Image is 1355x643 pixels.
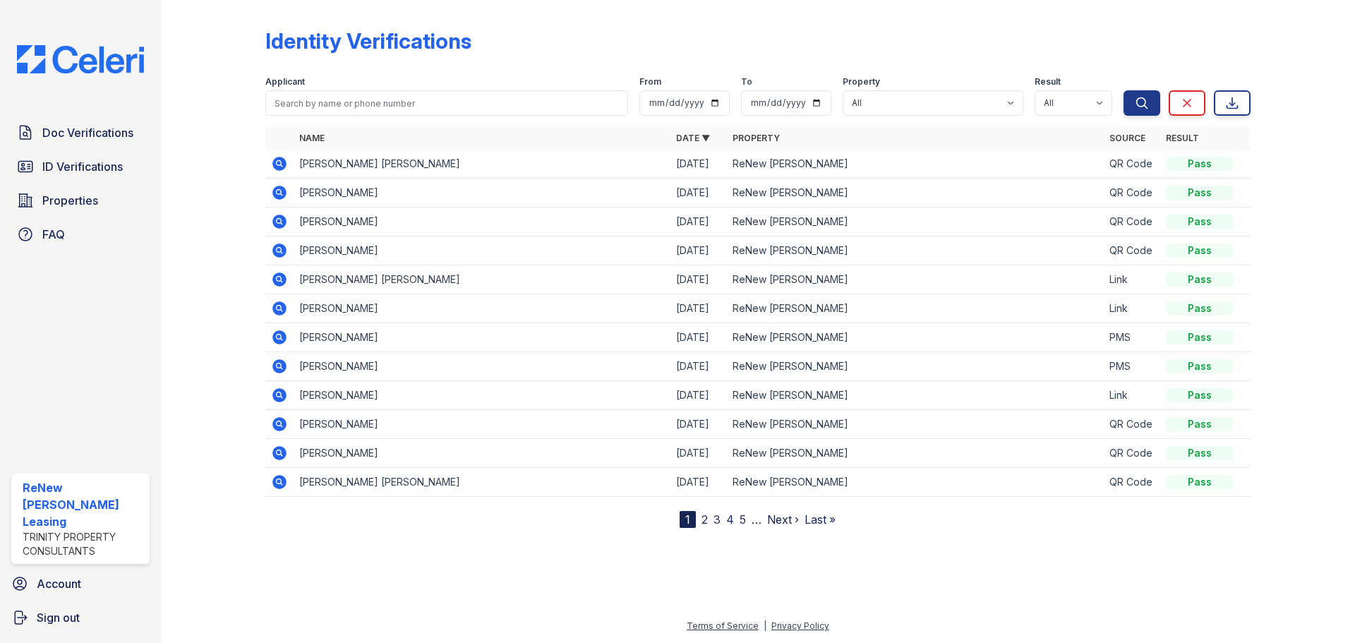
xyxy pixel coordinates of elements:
td: ReNew [PERSON_NAME] [727,352,1104,381]
td: ReNew [PERSON_NAME] [727,381,1104,410]
td: ReNew [PERSON_NAME] [727,150,1104,179]
div: Pass [1166,301,1234,316]
div: Pass [1166,417,1234,431]
label: Result [1035,76,1061,88]
td: [DATE] [670,294,727,323]
a: Sign out [6,603,155,632]
a: Result [1166,133,1199,143]
div: Identity Verifications [265,28,471,54]
td: Link [1104,294,1160,323]
a: 4 [726,512,734,527]
a: Last » [805,512,836,527]
a: 3 [713,512,721,527]
td: ReNew [PERSON_NAME] [727,439,1104,468]
div: Pass [1166,475,1234,489]
td: QR Code [1104,236,1160,265]
a: Name [299,133,325,143]
td: [PERSON_NAME] [294,323,670,352]
td: ReNew [PERSON_NAME] [727,410,1104,439]
td: [PERSON_NAME] [PERSON_NAME] [294,468,670,497]
div: Pass [1166,244,1234,258]
td: ReNew [PERSON_NAME] [727,236,1104,265]
td: [DATE] [670,150,727,179]
td: ReNew [PERSON_NAME] [727,323,1104,352]
td: [DATE] [670,352,727,381]
td: [DATE] [670,323,727,352]
a: Account [6,570,155,598]
input: Search by name or phone number [265,90,628,116]
img: CE_Logo_Blue-a8612792a0a2168367f1c8372b55b34899dd931a85d93a1a3d3e32e68fde9ad4.png [6,45,155,73]
td: ReNew [PERSON_NAME] [727,179,1104,208]
td: [DATE] [670,381,727,410]
a: 5 [740,512,746,527]
td: QR Code [1104,410,1160,439]
div: Pass [1166,388,1234,402]
td: [PERSON_NAME] [294,236,670,265]
a: Source [1109,133,1145,143]
div: Trinity Property Consultants [23,530,144,558]
a: 2 [701,512,708,527]
td: [PERSON_NAME] [294,208,670,236]
td: QR Code [1104,150,1160,179]
div: | [764,620,766,631]
span: Properties [42,192,98,209]
div: Pass [1166,359,1234,373]
td: [DATE] [670,265,727,294]
td: [PERSON_NAME] [294,439,670,468]
div: Pass [1166,330,1234,344]
span: FAQ [42,226,65,243]
td: QR Code [1104,439,1160,468]
a: Date ▼ [676,133,710,143]
div: ReNew [PERSON_NAME] Leasing [23,479,144,530]
td: ReNew [PERSON_NAME] [727,468,1104,497]
td: ReNew [PERSON_NAME] [727,265,1104,294]
td: ReNew [PERSON_NAME] [727,294,1104,323]
td: [DATE] [670,439,727,468]
div: Pass [1166,186,1234,200]
td: [PERSON_NAME] [PERSON_NAME] [294,265,670,294]
a: Privacy Policy [771,620,829,631]
a: Next › [767,512,799,527]
div: Pass [1166,446,1234,460]
td: [DATE] [670,208,727,236]
div: Pass [1166,157,1234,171]
label: Property [843,76,880,88]
a: Doc Verifications [11,119,150,147]
td: [DATE] [670,468,727,497]
a: FAQ [11,220,150,248]
div: Pass [1166,272,1234,287]
td: [PERSON_NAME] [294,352,670,381]
td: [PERSON_NAME] [294,294,670,323]
td: [PERSON_NAME] [PERSON_NAME] [294,150,670,179]
div: Pass [1166,215,1234,229]
td: QR Code [1104,208,1160,236]
a: Properties [11,186,150,215]
span: Account [37,575,81,592]
span: Sign out [37,609,80,626]
label: To [741,76,752,88]
td: [DATE] [670,236,727,265]
a: Property [733,133,780,143]
span: Doc Verifications [42,124,133,141]
td: PMS [1104,323,1160,352]
td: [PERSON_NAME] [294,381,670,410]
td: [DATE] [670,179,727,208]
a: Terms of Service [687,620,759,631]
label: From [639,76,661,88]
td: [DATE] [670,410,727,439]
td: PMS [1104,352,1160,381]
label: Applicant [265,76,305,88]
td: Link [1104,265,1160,294]
td: Link [1104,381,1160,410]
span: … [752,511,761,528]
td: ReNew [PERSON_NAME] [727,208,1104,236]
td: [PERSON_NAME] [294,410,670,439]
div: 1 [680,511,696,528]
a: ID Verifications [11,152,150,181]
td: [PERSON_NAME] [294,179,670,208]
span: ID Verifications [42,158,123,175]
td: QR Code [1104,179,1160,208]
td: QR Code [1104,468,1160,497]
